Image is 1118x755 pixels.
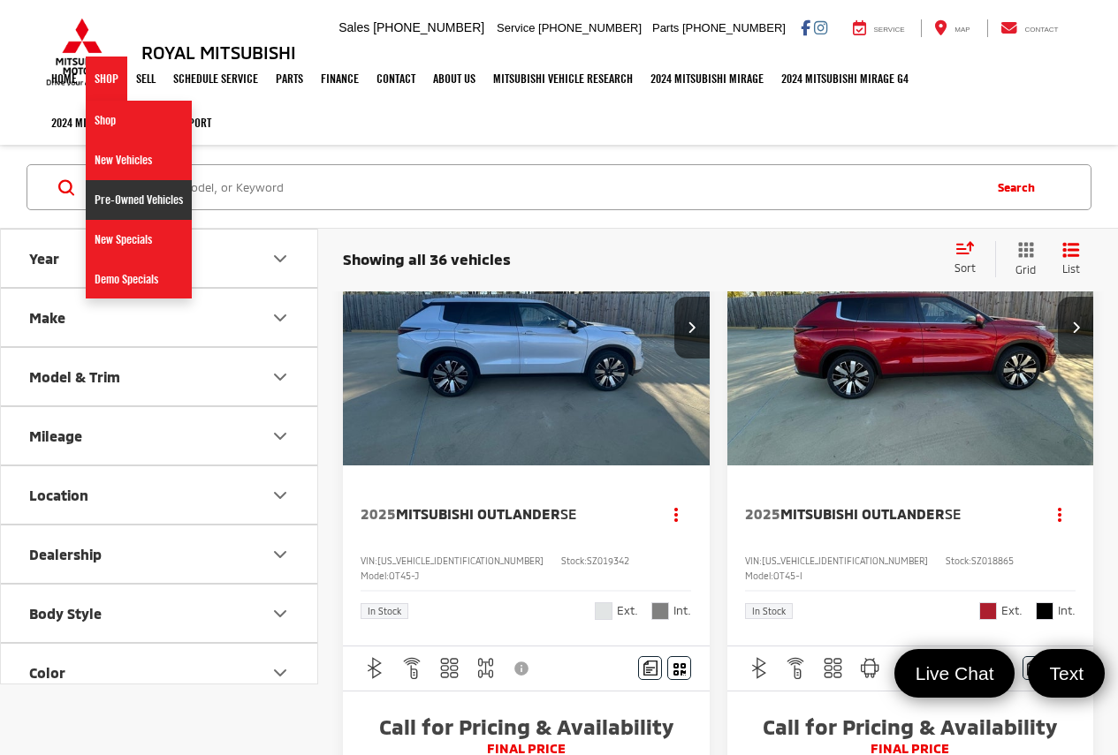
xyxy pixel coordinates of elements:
span: Contact [1024,26,1058,34]
div: Model & Trim [29,368,120,385]
button: MileageMileage [1,407,319,464]
a: 2024 Mitsubishi Mirage [642,57,772,101]
span: OT45-J [389,570,419,581]
span: White Diamond [595,602,612,620]
span: Ext. [1001,602,1023,619]
a: Text [1028,649,1105,698]
img: Bluetooth® [364,657,386,679]
span: Text [1040,661,1092,685]
img: 2025 Mitsubishi Outlander SE [342,190,711,466]
img: 3rd Row Seating [822,657,844,679]
span: Call for Pricing & Availability [745,713,1076,740]
span: Service [497,21,535,34]
span: VIN: [361,555,377,566]
a: 2024 Mitsubishi Outlander SPORT [42,101,220,145]
span: Grid [1015,262,1036,277]
img: Comments [1027,661,1041,676]
a: Pre-Owned Vehicles [86,180,192,220]
span: Red Diamond [979,602,997,620]
button: Grid View [995,241,1049,277]
button: YearYear [1,230,319,287]
button: Comments [638,656,662,680]
a: 2025Mitsubishi OutlanderSE [361,504,643,524]
span: Light Gray [651,602,669,620]
span: 2025 [745,505,780,522]
button: Model & TrimModel & Trim [1,348,319,405]
span: dropdown dots [1058,507,1061,521]
a: Shop [86,101,192,140]
span: SZ019342 [587,555,629,566]
button: Comments [1023,656,1046,680]
img: 3rd Row Seating [438,657,460,679]
button: Search [980,165,1061,209]
span: Black [1036,602,1053,620]
a: About Us [424,57,484,101]
img: Bluetooth® [749,657,771,679]
div: Year [270,248,291,269]
a: 2025 Mitsubishi Outlander SE2025 Mitsubishi Outlander SE2025 Mitsubishi Outlander SE2025 Mitsubis... [342,190,711,465]
div: Year [29,250,59,267]
button: List View [1049,241,1093,277]
button: View Disclaimer [892,650,922,687]
a: Facebook: Click to visit our Facebook page [801,20,810,34]
span: [PHONE_NUMBER] [538,21,642,34]
div: 2025 Mitsubishi Outlander SE 0 [342,190,711,465]
span: Parts [652,21,679,34]
span: In Stock [368,607,401,615]
span: Service [874,26,905,34]
a: 2024 Mitsubishi Mirage G4 [772,57,917,101]
h3: Royal Mitsubishi [141,42,296,62]
div: Mileage [29,427,82,444]
a: Demo Specials [86,260,192,298]
span: Int. [673,602,691,619]
a: Schedule Service: Opens in a new tab [164,57,267,101]
button: MakeMake [1,289,319,346]
div: Make [270,307,291,328]
a: Shop [86,57,127,101]
a: Sell [127,57,164,101]
a: Instagram: Click to visit our Instagram page [814,20,827,34]
div: Body Style [270,603,291,624]
span: In Stock [752,607,786,615]
span: [PHONE_NUMBER] [373,20,484,34]
a: 2025Mitsubishi OutlanderSE [745,504,1027,524]
span: dropdown dots [674,507,678,521]
img: Remote Start [785,657,807,679]
span: Stock: [561,555,587,566]
span: Sort [954,261,976,274]
img: Android Auto [859,657,881,679]
img: 4WD/AWD [475,657,497,679]
a: Parts: Opens in a new tab [267,57,312,101]
button: Body StyleBody Style [1,585,319,642]
a: New Specials [86,220,192,260]
input: Search by Make, Model, or Keyword [87,166,980,208]
div: Make [29,309,65,326]
i: Window Sticker [673,661,686,676]
button: Actions [660,498,691,529]
span: Stock: [946,555,971,566]
span: VIN: [745,555,762,566]
div: Location [29,487,88,503]
span: Map [954,26,970,34]
a: Live Chat [894,649,1015,698]
a: 2025 Mitsubishi Outlander SE2025 Mitsubishi Outlander SE2025 Mitsubishi Outlander SE2025 Mitsubis... [726,190,1096,465]
span: SZ018865 [971,555,1014,566]
span: Mitsubishi Outlander [780,505,945,522]
a: New Vehicles [86,140,192,180]
button: Window Sticker [667,656,691,680]
a: Contact [368,57,424,101]
a: Contact [987,19,1072,37]
div: Dealership [270,544,291,565]
span: [US_VEHICLE_IDENTIFICATION_NUMBER] [377,555,544,566]
span: OT45-I [773,570,802,581]
img: Remote Start [401,657,423,679]
a: Finance [312,57,368,101]
span: [PHONE_NUMBER] [682,21,786,34]
img: 2025 Mitsubishi Outlander SE [726,190,1096,466]
div: Mileage [270,426,291,447]
span: Call for Pricing & Availability [361,713,691,740]
img: Mitsubishi [42,18,122,87]
button: ColorColor [1,644,319,701]
button: LocationLocation [1,466,319,524]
